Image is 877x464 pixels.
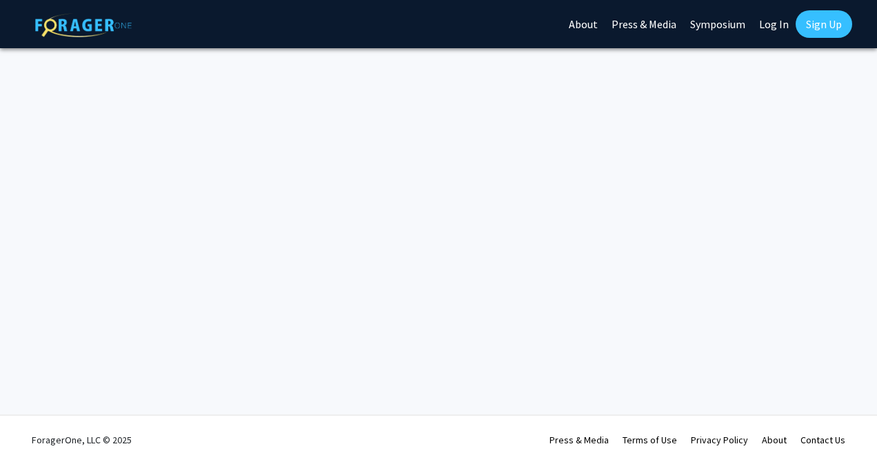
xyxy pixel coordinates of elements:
a: Contact Us [800,434,845,446]
a: Sign Up [796,10,852,38]
a: Terms of Use [623,434,677,446]
div: ForagerOne, LLC © 2025 [32,416,132,464]
img: ForagerOne Logo [35,13,132,37]
a: Press & Media [550,434,609,446]
a: About [762,434,787,446]
a: Privacy Policy [691,434,748,446]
